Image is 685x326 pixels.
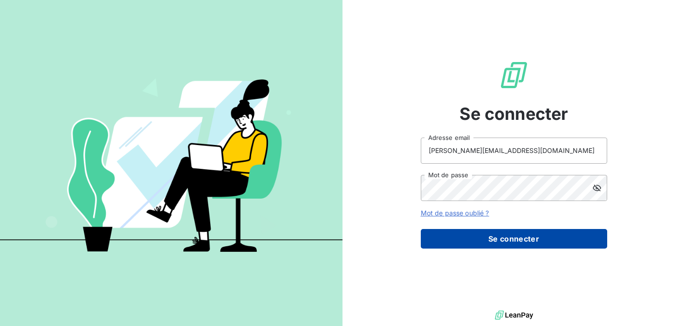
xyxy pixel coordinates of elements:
[421,138,607,164] input: placeholder
[499,60,529,90] img: Logo LeanPay
[459,101,569,126] span: Se connecter
[421,209,489,217] a: Mot de passe oublié ?
[495,308,533,322] img: logo
[421,229,607,249] button: Se connecter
